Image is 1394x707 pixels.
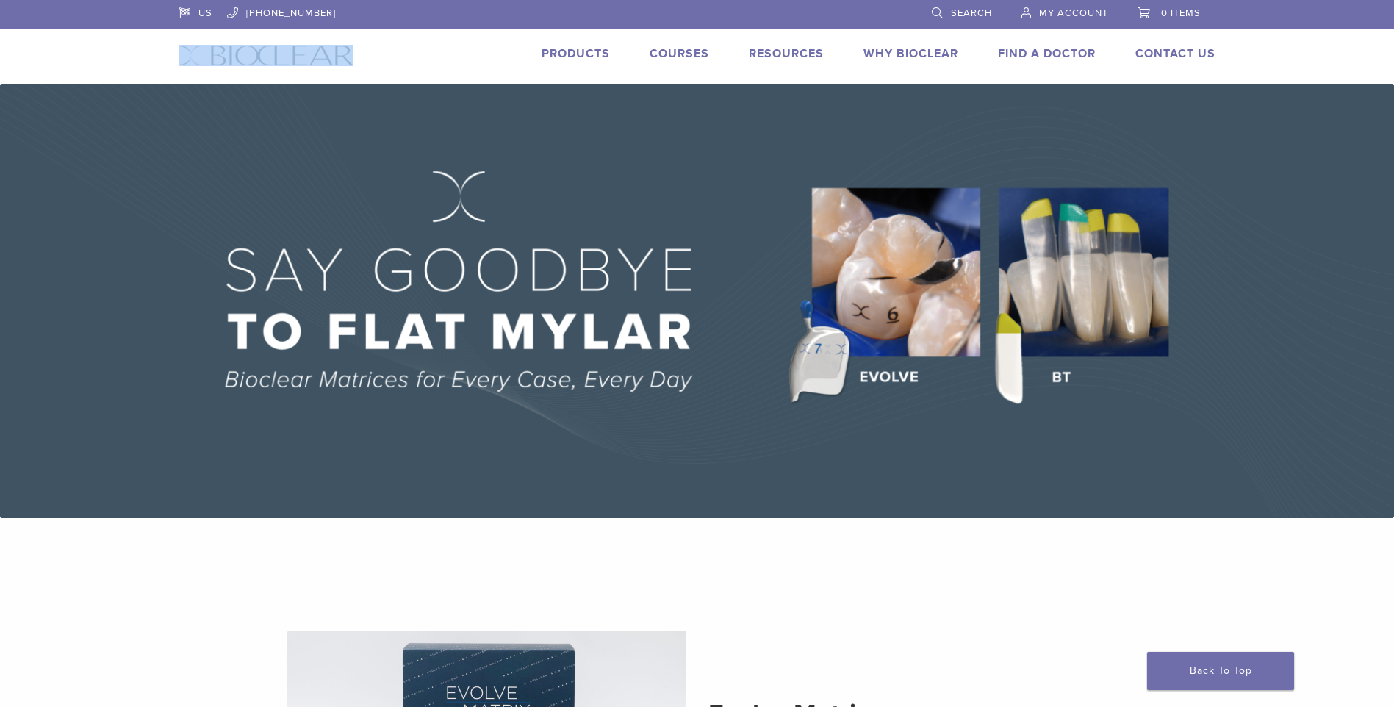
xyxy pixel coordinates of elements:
[951,7,992,19] span: Search
[1135,46,1215,61] a: Contact Us
[998,46,1096,61] a: Find A Doctor
[650,46,709,61] a: Courses
[179,45,353,66] img: Bioclear
[1147,652,1294,690] a: Back To Top
[542,46,610,61] a: Products
[863,46,958,61] a: Why Bioclear
[1039,7,1108,19] span: My Account
[749,46,824,61] a: Resources
[1161,7,1201,19] span: 0 items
